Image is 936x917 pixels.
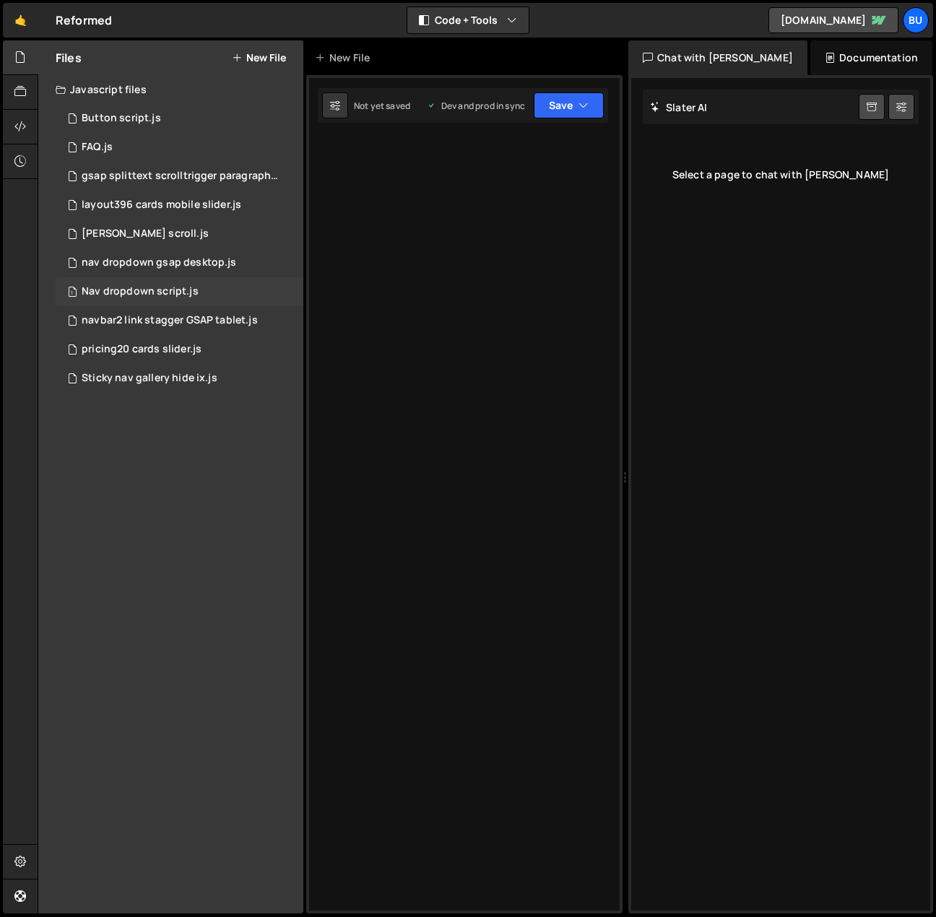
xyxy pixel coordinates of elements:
[56,220,303,248] div: 17187/47651.js
[56,277,303,306] div: 17187/47645.js
[407,7,529,33] button: Code + Tools
[650,100,708,114] h2: Slater AI
[82,141,113,154] div: FAQ.js
[56,335,303,364] div: 17187/47647.js
[56,248,303,277] div: nav dropdown gsap desktop.js
[643,146,919,204] div: Select a page to chat with [PERSON_NAME]
[354,100,410,112] div: Not yet saved
[82,256,236,269] div: nav dropdown gsap desktop.js
[903,7,929,33] a: Bu
[38,75,303,104] div: Javascript files
[427,100,525,112] div: Dev and prod in sync
[3,3,38,38] a: 🤙
[68,287,77,299] span: 1
[82,199,241,212] div: layout396 cards mobile slider.js
[82,285,199,298] div: Nav dropdown script.js
[82,343,201,356] div: pricing20 cards slider.js
[56,12,112,29] div: Reformed
[628,40,807,75] div: Chat with [PERSON_NAME]
[56,50,82,66] h2: Files
[82,170,281,183] div: gsap splittext scrolltrigger paragraph.js
[56,133,303,162] div: FAQ.js
[232,52,286,64] button: New File
[56,104,303,133] div: 17187/47509.js
[56,191,303,220] div: 17187/47646.js
[810,40,932,75] div: Documentation
[56,306,303,335] div: navbar2 link stagger GSAP tablet.js
[82,112,161,125] div: Button script.js
[82,314,258,327] div: navbar2 link stagger GSAP tablet.js
[315,51,376,65] div: New File
[82,227,209,240] div: [PERSON_NAME] scroll.js
[82,372,217,385] div: Sticky nav gallery hide ix.js
[534,92,604,118] button: Save
[768,7,898,33] a: [DOMAIN_NAME]
[56,364,303,393] div: Sticky nav gallery hide ix.js
[56,162,308,191] div: 17187/47648.js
